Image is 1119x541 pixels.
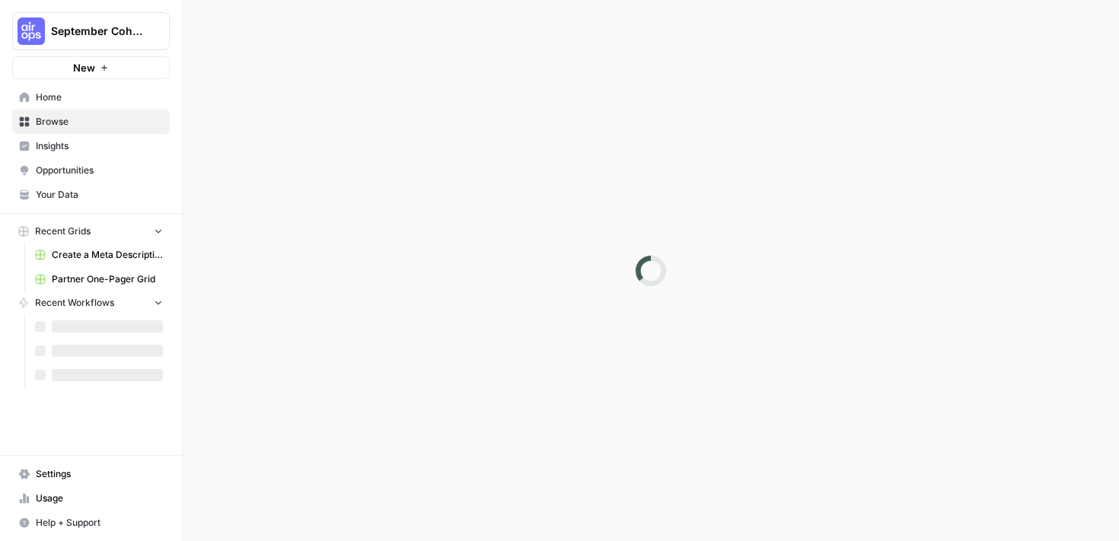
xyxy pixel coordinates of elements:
a: Browse [12,110,170,134]
span: New [73,60,95,75]
button: Recent Workflows [12,291,170,314]
span: Recent Workflows [35,296,114,310]
a: Opportunities [12,158,170,183]
span: Your Data [36,188,163,202]
span: Browse [36,115,163,129]
a: Insights [12,134,170,158]
span: Settings [36,467,163,481]
span: Usage [36,492,163,505]
img: September Cohort Logo [18,18,45,45]
span: Help + Support [36,516,163,530]
button: New [12,56,170,79]
span: Partner One-Pager Grid [52,272,163,286]
a: Usage [12,486,170,511]
a: Home [12,85,170,110]
a: Settings [12,462,170,486]
button: Help + Support [12,511,170,535]
span: Insights [36,139,163,153]
button: Workspace: September Cohort [12,12,170,50]
a: Create a Meta Description ([PERSON_NAME] [28,243,170,267]
span: Home [36,91,163,104]
span: Recent Grids [35,224,91,238]
span: September Cohort [51,24,143,39]
span: Create a Meta Description ([PERSON_NAME] [52,248,163,262]
a: Your Data [12,183,170,207]
a: Partner One-Pager Grid [28,267,170,291]
span: Opportunities [36,164,163,177]
button: Recent Grids [12,220,170,243]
